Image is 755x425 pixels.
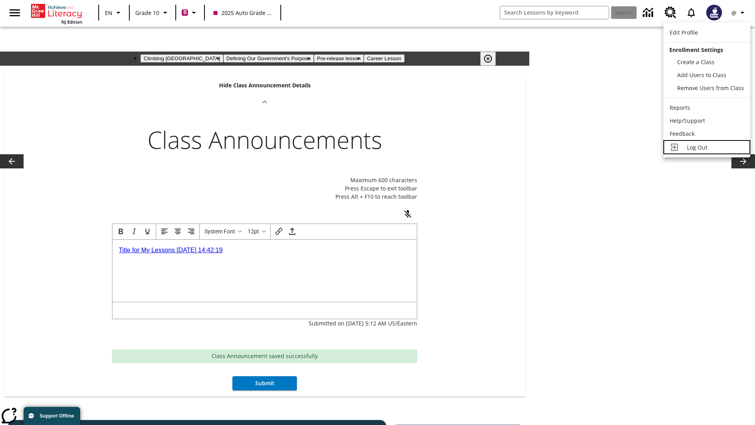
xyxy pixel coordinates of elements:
[6,7,110,14] a: Title for My Lessons [DATE] 14:42:19
[669,46,723,54] span: Enrollment Settings
[677,84,744,92] span: Remove Users from Class
[687,144,707,151] span: Log Out
[677,58,714,66] span: Create a Class
[670,117,705,124] span: Help/Support
[670,29,698,36] span: Edit Profile
[6,6,298,15] body: Maximum 600 characters Press Escape to exit toolbar Press Alt + F10 to reach toolbar
[670,104,690,111] span: Reports
[677,71,726,79] span: Add Users to Class
[670,130,694,137] span: Feedback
